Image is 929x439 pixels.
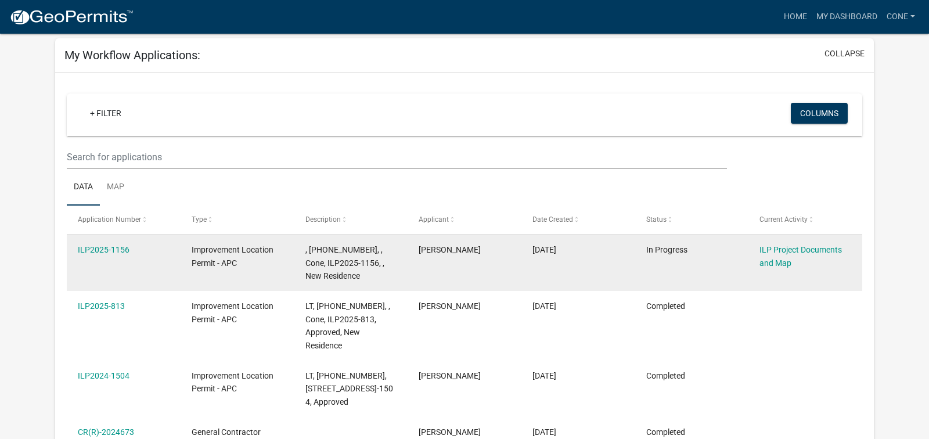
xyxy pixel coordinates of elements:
span: 07/07/2025 [532,301,556,311]
span: Application Number [78,215,141,224]
a: CR(R)-2024673 [78,427,134,437]
span: Date Created [532,215,573,224]
span: 09/14/2025 [532,245,556,254]
span: Type [192,215,207,224]
button: Columns [791,103,848,124]
button: collapse [824,48,865,60]
span: 12/10/2024 [532,427,556,437]
a: Cone [882,6,920,28]
a: Data [67,169,100,206]
h5: My Workflow Applications: [64,48,200,62]
span: Improvement Location Permit - APC [192,371,273,394]
span: Completed [646,371,685,380]
span: Dana [419,427,481,437]
a: Map [100,169,131,206]
span: Description [305,215,341,224]
datatable-header-cell: Date Created [521,206,635,233]
span: Dana [419,245,481,254]
datatable-header-cell: Application Number [67,206,181,233]
a: Home [779,6,812,28]
span: LT, 010-107-278, , Cone, ILP2025-813, Approved, New Residence [305,301,390,350]
span: Status [646,215,667,224]
span: Improvement Location Permit - APC [192,245,273,268]
span: Improvement Location Permit - APC [192,301,273,324]
span: General Contractor [192,427,261,437]
a: ILP2025-813 [78,301,125,311]
datatable-header-cell: Applicant [408,206,521,233]
datatable-header-cell: Current Activity [748,206,862,233]
datatable-header-cell: Type [181,206,294,233]
a: My Dashboard [812,6,882,28]
datatable-header-cell: Status [635,206,749,233]
span: Completed [646,301,685,311]
a: ILP2024-1504 [78,371,129,380]
span: LT, 007-062-010, 6432 E WACO DR, Cone, ILP2024-1504, Approved [305,371,393,407]
a: ILP Project Documents and Map [759,245,842,268]
span: 12/10/2024 [532,371,556,380]
a: + Filter [81,103,131,124]
span: Current Activity [759,215,808,224]
span: , 010-107-292, , Cone, ILP2025-1156, , New Residence [305,245,384,281]
span: Applicant [419,215,449,224]
datatable-header-cell: Description [294,206,408,233]
a: ILP2025-1156 [78,245,129,254]
span: In Progress [646,245,687,254]
span: Dana [419,301,481,311]
span: Completed [646,427,685,437]
span: Dana [419,371,481,380]
input: Search for applications [67,145,727,169]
